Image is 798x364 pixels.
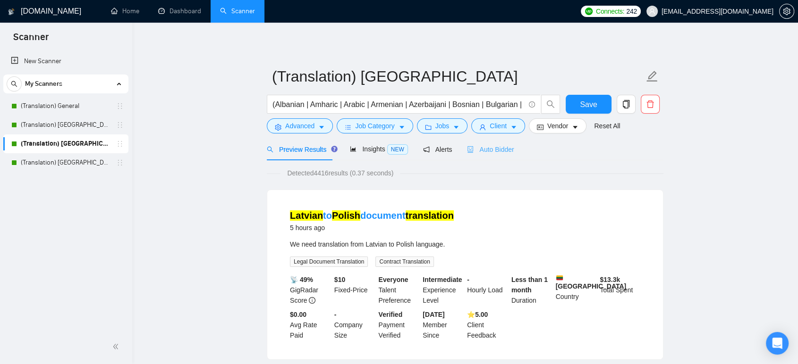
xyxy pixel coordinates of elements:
[617,100,635,108] span: copy
[116,102,124,110] span: holder
[332,274,377,306] div: Fixed-Price
[7,81,21,87] span: search
[7,76,22,91] button: search
[355,121,394,131] span: Job Category
[11,52,121,71] a: New Scanner
[596,6,624,17] span: Connects:
[345,124,351,131] span: bars
[572,124,578,131] span: caret-down
[467,276,469,283] b: -
[290,239,640,249] div: We need translation from Latvian to Polish language.
[537,124,543,131] span: idcard
[600,276,620,283] b: $ 13.3k
[421,309,465,340] div: Member Since
[423,311,444,318] b: [DATE]
[511,276,548,294] b: Less than 1 month
[580,99,597,110] span: Save
[220,7,255,15] a: searchScanner
[350,146,357,152] span: area-chart
[334,276,345,283] b: $ 10
[288,274,332,306] div: GigRadar Score
[541,95,560,114] button: search
[379,276,408,283] b: Everyone
[290,276,313,283] b: 📡 49%
[399,124,405,131] span: caret-down
[641,95,660,114] button: delete
[542,100,560,108] span: search
[272,99,525,110] input: Search Freelance Jobs...
[21,97,110,116] a: (Translation) General
[766,332,789,355] div: Open Intercom Messenger
[309,297,315,304] span: info-circle
[377,274,421,306] div: Talent Preference
[290,210,323,221] mark: Latvian
[21,153,110,172] a: (Translation) [GEOGRAPHIC_DATA]
[21,134,110,153] a: (Translation) [GEOGRAPHIC_DATA]
[490,121,507,131] span: Client
[617,95,636,114] button: copy
[646,70,658,83] span: edit
[267,146,273,153] span: search
[509,274,554,306] div: Duration
[566,95,611,114] button: Save
[6,30,56,50] span: Scanner
[479,124,486,131] span: user
[318,124,325,131] span: caret-down
[21,116,110,134] a: (Translation) [GEOGRAPHIC_DATA]
[25,74,62,93] span: My Scanners
[453,124,459,131] span: caret-down
[332,309,377,340] div: Company Size
[280,168,400,178] span: Detected 4416 results (0.37 seconds)
[425,124,432,131] span: folder
[465,274,509,306] div: Hourly Load
[332,210,360,221] mark: Polish
[467,146,514,153] span: Auto Bidder
[8,4,15,19] img: logo
[641,100,659,108] span: delete
[406,210,454,221] mark: translation
[272,65,644,88] input: Scanner name...
[423,146,430,153] span: notification
[267,118,333,133] button: settingAdvancedcaret-down
[779,8,794,15] a: setting
[467,311,488,318] b: ⭐️ 5.00
[350,145,407,153] span: Insights
[465,309,509,340] div: Client Feedback
[111,7,139,15] a: homeHome
[585,8,593,15] img: upwork-logo.png
[417,118,468,133] button: folderJobscaret-down
[290,222,454,233] div: 5 hours ago
[116,121,124,129] span: holder
[379,311,403,318] b: Verified
[267,146,335,153] span: Preview Results
[423,146,452,153] span: Alerts
[377,309,421,340] div: Payment Verified
[547,121,568,131] span: Vendor
[554,274,598,306] div: Country
[116,140,124,148] span: holder
[375,256,433,267] span: Contract Translation
[529,118,586,133] button: idcardVendorcaret-down
[275,124,281,131] span: setting
[598,274,642,306] div: Total Spent
[467,146,474,153] span: robot
[594,121,620,131] a: Reset All
[556,274,563,281] img: 🇱🇹
[334,311,337,318] b: -
[116,159,124,166] span: holder
[556,274,627,290] b: [GEOGRAPHIC_DATA]
[290,256,368,267] span: Legal Document Translation
[529,101,535,108] span: info-circle
[285,121,314,131] span: Advanced
[423,276,462,283] b: Intermediate
[435,121,450,131] span: Jobs
[330,145,339,153] div: Tooltip anchor
[626,6,637,17] span: 242
[421,274,465,306] div: Experience Level
[3,52,128,71] li: New Scanner
[471,118,525,133] button: userClientcaret-down
[158,7,201,15] a: dashboardDashboard
[387,144,408,155] span: NEW
[112,342,122,351] span: double-left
